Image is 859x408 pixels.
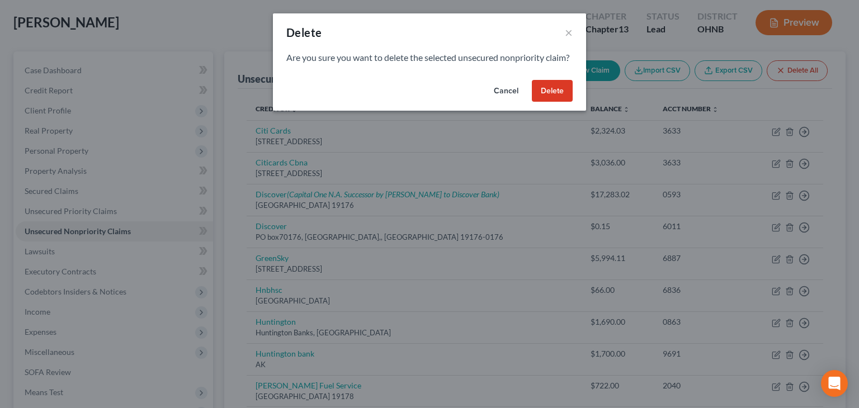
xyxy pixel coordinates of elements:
p: Are you sure you want to delete the selected unsecured nonpriority claim? [286,51,573,64]
button: Delete [532,80,573,102]
button: Cancel [485,80,527,102]
button: × [565,26,573,39]
div: Delete [286,25,322,40]
div: Open Intercom Messenger [821,370,848,397]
